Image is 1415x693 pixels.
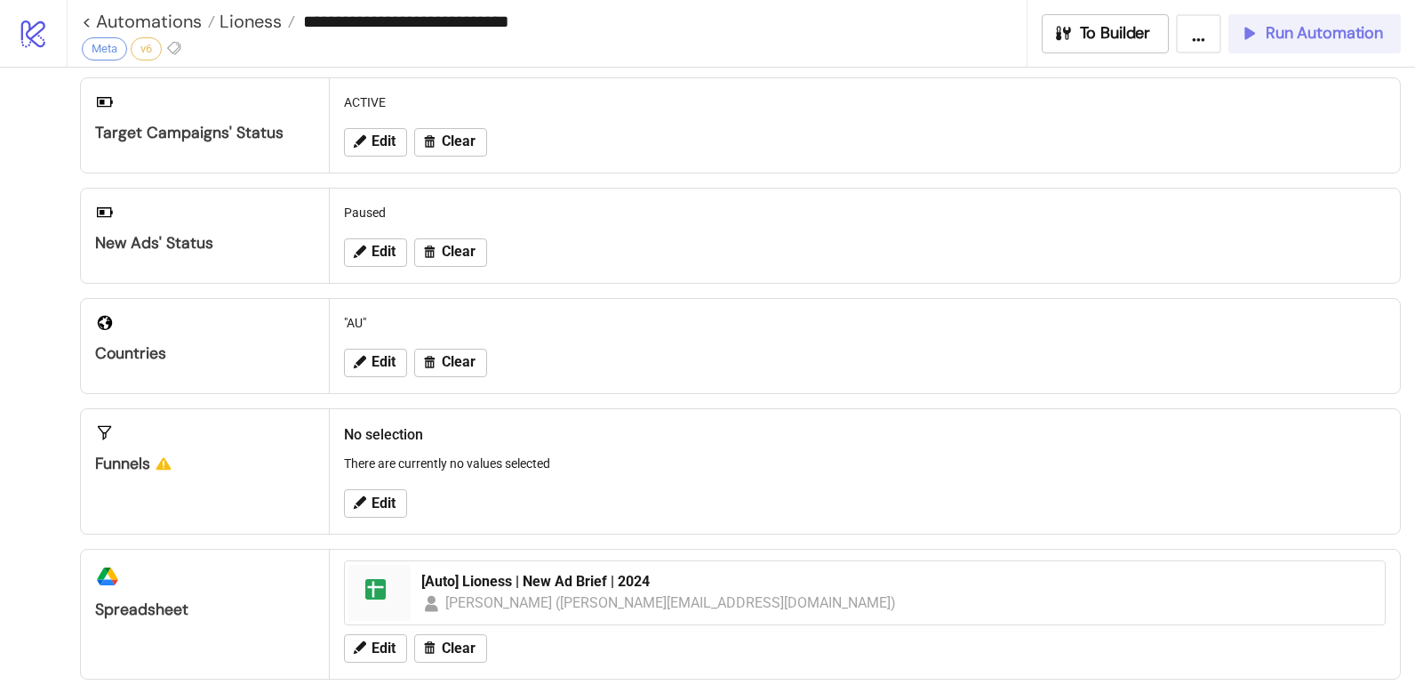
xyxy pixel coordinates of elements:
[344,489,407,518] button: Edit
[1266,23,1383,44] span: Run Automation
[372,641,396,657] span: Edit
[95,454,315,474] div: Funnels
[337,196,1393,230] div: Paused
[344,423,1386,446] h2: No selection
[1228,14,1401,53] button: Run Automation
[372,354,396,370] span: Edit
[1176,14,1221,53] button: ...
[372,496,396,512] span: Edit
[337,85,1393,119] div: ACTIVE
[372,133,396,149] span: Edit
[344,634,407,663] button: Edit
[442,244,476,260] span: Clear
[82,37,127,60] div: Meta
[337,306,1393,340] div: "AU"
[1042,14,1170,53] button: To Builder
[82,12,215,30] a: < Automations
[344,128,407,157] button: Edit
[95,123,315,143] div: Target Campaigns' Status
[442,354,476,370] span: Clear
[442,133,476,149] span: Clear
[95,600,315,620] div: Spreadsheet
[344,454,1386,473] p: There are currently no values selected
[442,641,476,657] span: Clear
[344,238,407,267] button: Edit
[414,128,487,157] button: Clear
[414,349,487,377] button: Clear
[421,572,1374,592] div: [Auto] Lioness | New Ad Brief | 2024
[414,634,487,663] button: Clear
[372,244,396,260] span: Edit
[414,238,487,267] button: Clear
[131,37,162,60] div: v6
[215,12,295,30] a: Lioness
[215,10,282,33] span: Lioness
[445,592,897,614] div: [PERSON_NAME] ([PERSON_NAME][EMAIL_ADDRESS][DOMAIN_NAME])
[344,349,407,377] button: Edit
[95,343,315,364] div: Countries
[95,233,315,254] div: New Ads' Status
[1080,23,1151,44] span: To Builder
